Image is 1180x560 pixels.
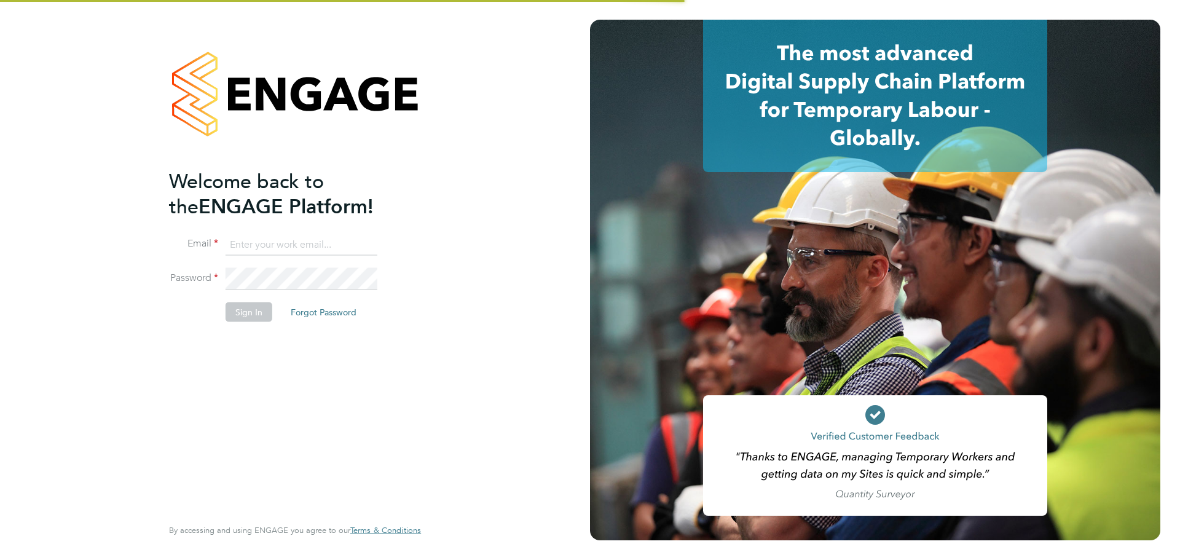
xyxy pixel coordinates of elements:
span: By accessing and using ENGAGE you agree to our [169,525,421,535]
input: Enter your work email... [226,234,377,256]
button: Forgot Password [281,302,366,322]
button: Sign In [226,302,272,322]
label: Email [169,237,218,250]
a: Terms & Conditions [350,526,421,535]
span: Welcome back to the [169,169,324,218]
label: Password [169,272,218,285]
span: Terms & Conditions [350,525,421,535]
h2: ENGAGE Platform! [169,168,409,219]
